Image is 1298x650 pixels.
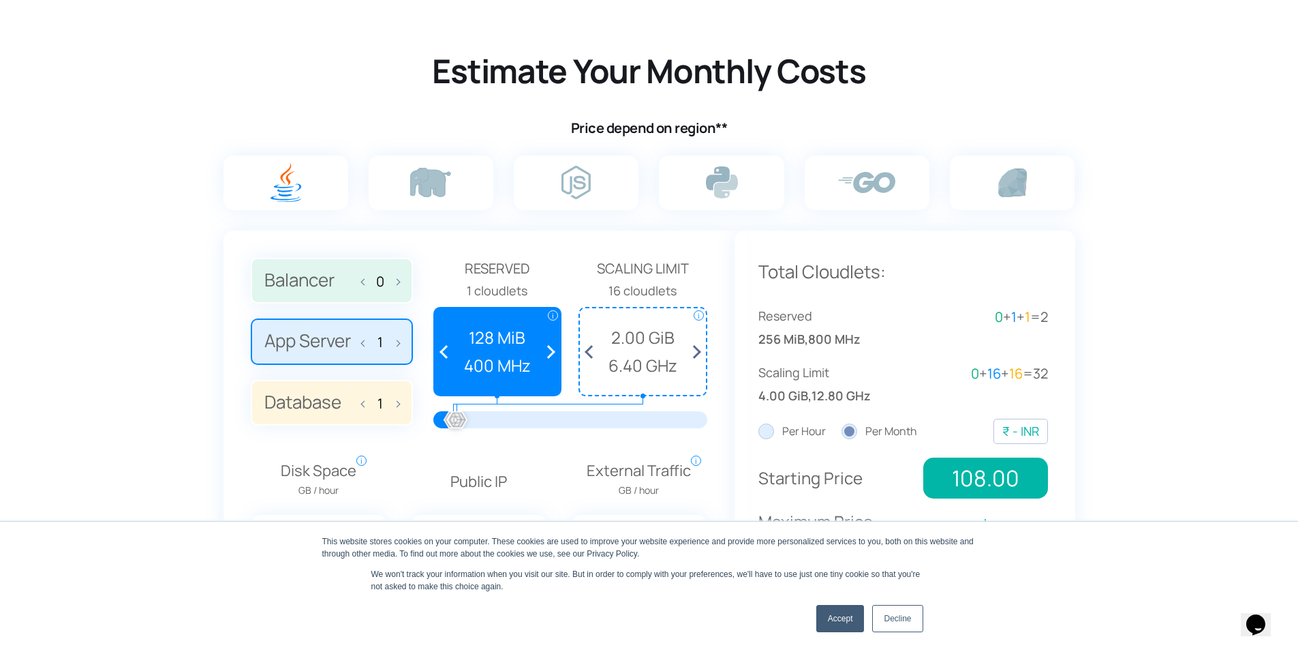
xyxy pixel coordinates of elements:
[812,386,871,406] span: 12.80 GHz
[356,456,367,466] span: i
[816,605,865,632] a: Accept
[1009,364,1023,383] span: 16
[1002,422,1039,441] div: ₹ - INR
[369,396,391,411] input: Database
[251,319,413,365] label: App Server
[281,459,356,499] span: Disk Space
[998,168,1027,197] img: ruby
[410,168,451,197] img: php
[987,364,1001,383] span: 16
[706,166,738,198] img: python
[971,364,979,383] span: 0
[442,353,554,379] span: 400 MHz
[220,119,1079,137] h4: Price depend on region**
[872,605,923,632] a: Decline
[251,380,413,426] label: Database
[923,458,1047,499] span: 108.00
[903,306,1048,328] div: + + =
[433,258,562,280] span: Reserved
[548,310,558,321] span: i
[281,483,356,498] span: GB / hour
[411,470,547,494] p: Public IP
[808,329,861,349] span: 800 MHz
[758,363,903,383] span: Scaling Limit
[433,281,562,301] div: 1 cloudlets
[1040,308,1048,326] span: 2
[271,163,301,202] img: java
[587,459,691,499] span: External Traffic
[371,568,927,593] p: We won't track your information when you visit our site. But in order to comply with your prefere...
[758,258,1048,286] p: Total Cloudlets:
[758,306,903,326] span: Reserved
[995,308,1003,326] span: 0
[220,50,1079,92] h2: Estimate Your Monthly Costs
[587,483,691,498] span: GB / hour
[578,281,707,301] div: 16 cloudlets
[758,509,914,615] p: Maximum Price
[1025,308,1030,326] span: 1
[587,325,699,351] span: 2.00 GiB
[369,334,391,350] input: App Server
[838,172,895,193] img: go
[442,325,554,351] span: 128 MiB
[561,166,591,199] img: node
[758,306,903,349] div: ,
[369,274,391,289] input: Balancer
[578,258,707,280] span: Scaling Limit
[1011,308,1017,326] span: 1
[758,423,826,441] label: Per Hour
[903,363,1048,385] div: + + =
[1033,364,1048,383] span: 32
[758,329,805,349] span: 256 MiB
[758,363,903,406] div: ,
[841,423,917,441] label: Per Month
[1241,595,1284,636] iframe: chat widget
[251,258,413,304] label: Balancer
[758,386,808,406] span: 4.00 GiB
[694,310,704,321] span: i
[758,465,914,491] p: Starting Price
[691,456,701,466] span: i
[322,535,976,560] div: This website stores cookies on your computer. These cookies are used to improve your website expe...
[587,353,699,379] span: 6.40 GHz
